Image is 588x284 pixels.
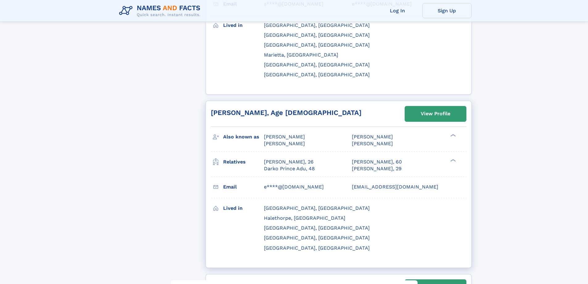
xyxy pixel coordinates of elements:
span: [PERSON_NAME] [352,134,393,140]
a: [PERSON_NAME], 29 [352,165,402,172]
span: [PERSON_NAME] [352,141,393,146]
span: [PERSON_NAME] [264,134,305,140]
span: [GEOGRAPHIC_DATA], [GEOGRAPHIC_DATA] [264,62,370,68]
span: [GEOGRAPHIC_DATA], [GEOGRAPHIC_DATA] [264,42,370,48]
a: [PERSON_NAME], 26 [264,159,314,165]
span: [GEOGRAPHIC_DATA], [GEOGRAPHIC_DATA] [264,22,370,28]
h3: Email [223,182,264,192]
span: [GEOGRAPHIC_DATA], [GEOGRAPHIC_DATA] [264,72,370,78]
div: View Profile [421,107,450,121]
div: ❯ [449,158,456,162]
span: [EMAIL_ADDRESS][DOMAIN_NAME] [352,184,438,190]
a: Log In [373,3,422,18]
div: ❯ [449,133,456,137]
a: [PERSON_NAME], Age [DEMOGRAPHIC_DATA] [211,109,361,117]
span: [GEOGRAPHIC_DATA], [GEOGRAPHIC_DATA] [264,32,370,38]
h3: Lived in [223,203,264,214]
a: View Profile [405,106,466,121]
span: Halethorpe, [GEOGRAPHIC_DATA] [264,215,345,221]
span: [GEOGRAPHIC_DATA], [GEOGRAPHIC_DATA] [264,245,370,251]
span: [GEOGRAPHIC_DATA], [GEOGRAPHIC_DATA] [264,225,370,231]
span: [GEOGRAPHIC_DATA], [GEOGRAPHIC_DATA] [264,235,370,241]
span: Marietta, [GEOGRAPHIC_DATA] [264,52,338,58]
a: Sign Up [422,3,472,18]
a: [PERSON_NAME], 60 [352,159,402,165]
span: [PERSON_NAME] [264,141,305,146]
h3: Also known as [223,132,264,142]
span: [GEOGRAPHIC_DATA], [GEOGRAPHIC_DATA] [264,205,370,211]
a: Darko Prince Adu, 48 [264,165,315,172]
h3: Relatives [223,157,264,167]
h3: Lived in [223,20,264,31]
img: Logo Names and Facts [117,2,206,19]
